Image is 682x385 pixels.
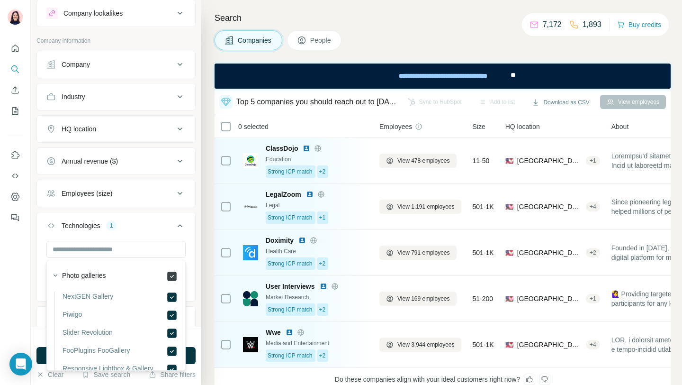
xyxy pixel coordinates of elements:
button: Annual revenue ($) [37,150,195,173]
div: + 1 [586,156,600,165]
div: + 4 [586,202,600,211]
button: Use Surfe on LinkedIn [8,147,23,164]
img: Logo of LegalZoom [243,203,258,211]
img: Avatar [8,9,23,25]
img: Logo of ClassDojo [243,153,258,168]
div: Education [266,155,368,164]
span: Strong ICP match [268,305,313,314]
span: 🇺🇸 [505,294,513,303]
span: 501-1K [473,340,494,349]
span: Wwe [266,328,281,337]
label: Piwigo [63,310,82,321]
span: 11-50 [473,156,490,165]
button: Save search [82,370,130,379]
label: Slider Revolution [63,328,113,339]
span: 0 selected [238,122,269,131]
button: Dashboard [8,188,23,205]
div: Technologies [62,221,100,230]
span: People [310,36,332,45]
span: [GEOGRAPHIC_DATA], [US_STATE] [517,248,582,257]
button: Technologies1 [37,214,195,241]
span: [GEOGRAPHIC_DATA], [US_STATE] [517,202,582,211]
span: 🇺🇸 [505,156,513,165]
div: Legal [266,201,368,210]
span: View 791 employees [397,248,450,257]
label: Photo galleries [62,271,106,282]
button: Buy credits [617,18,661,31]
span: 501-1K [473,248,494,257]
div: + 4 [586,340,600,349]
label: FooPlugins FooGallery [63,346,130,357]
span: Strong ICP match [268,351,313,360]
button: Search [8,61,23,78]
button: View 3,944 employees [379,338,461,352]
span: 🇺🇸 [505,248,513,257]
span: LegalZoom [266,190,301,199]
div: + 2 [586,248,600,257]
span: 🇺🇸 [505,340,513,349]
div: Company [62,60,90,69]
button: Quick start [8,40,23,57]
img: LinkedIn logo [286,329,293,336]
div: 1 [106,221,117,230]
button: Run search [36,347,196,364]
span: +1 [319,213,326,222]
div: HQ location [62,124,96,134]
img: Logo of Wwe [243,337,258,352]
div: Company lookalikes [63,9,123,18]
span: Size [473,122,485,131]
span: User Interviews [266,282,315,291]
span: +2 [319,305,326,314]
button: Employees (size) [37,182,195,205]
img: Logo of Doximity [243,245,258,260]
div: Open Intercom Messenger [9,353,32,376]
span: [GEOGRAPHIC_DATA], [US_STATE] [517,294,582,303]
div: Health Care [266,247,368,256]
img: LinkedIn logo [298,237,306,244]
button: View 791 employees [379,246,457,260]
span: +2 [319,167,326,176]
iframe: Banner [215,64,671,89]
button: Keywords [37,309,195,331]
span: View 1,191 employees [397,202,455,211]
p: 1,893 [583,19,601,30]
button: Clear [36,370,63,379]
p: Company information [36,37,196,45]
p: 7,172 [543,19,562,30]
label: Responsive Lightbox & Gallery [63,364,153,375]
span: 🇺🇸 [505,202,513,211]
span: 501-1K [473,202,494,211]
button: View 1,191 employees [379,200,461,214]
span: ClassDojo [266,144,298,153]
div: Media and Entertainment [266,339,368,348]
button: Company lookalikes [37,2,195,25]
button: Download as CSV [525,95,596,110]
span: Strong ICP match [268,167,313,176]
span: [GEOGRAPHIC_DATA], [US_STATE] [517,340,582,349]
div: Annual revenue ($) [62,156,118,166]
button: Company [37,53,195,76]
span: +2 [319,351,326,360]
span: [GEOGRAPHIC_DATA], [US_STATE] [517,156,582,165]
h4: Search [215,11,671,25]
img: LinkedIn logo [320,283,327,290]
button: Enrich CSV [8,82,23,99]
span: Companies [238,36,272,45]
span: View 3,944 employees [397,340,455,349]
span: View 478 employees [397,156,450,165]
img: Logo of User Interviews [243,291,258,306]
div: Market Research [266,293,368,302]
button: Use Surfe API [8,167,23,184]
img: LinkedIn logo [303,145,310,152]
span: Strong ICP match [268,259,313,268]
div: Industry [62,92,85,101]
span: Strong ICP match [268,213,313,222]
button: My lists [8,102,23,119]
img: LinkedIn logo [306,191,314,198]
span: View 169 employees [397,294,450,303]
div: + 1 [586,294,600,303]
span: HQ location [505,122,540,131]
button: HQ location [37,118,195,140]
span: Employees [379,122,412,131]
